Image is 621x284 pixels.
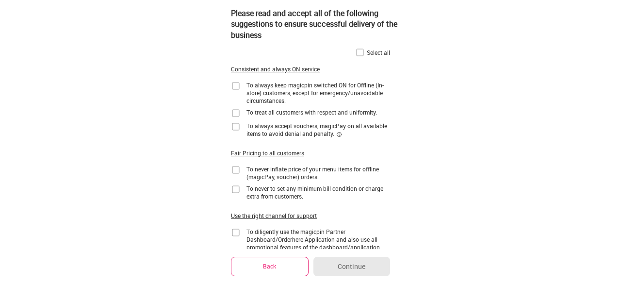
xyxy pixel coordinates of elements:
[231,165,241,175] img: home-delivery-unchecked-checkbox-icon.f10e6f61.svg
[246,228,390,251] div: To diligently use the magicpin Partner Dashboard/Orderhere Application and also use all promotion...
[231,149,304,157] div: Fair Pricing to all customers
[336,132,342,137] img: informationCircleBlack.2195f373.svg
[246,108,377,116] div: To treat all customers with respect and uniformity.
[231,65,320,73] div: Consistent and always ON service
[231,228,241,237] img: home-delivery-unchecked-checkbox-icon.f10e6f61.svg
[231,184,241,194] img: home-delivery-unchecked-checkbox-icon.f10e6f61.svg
[231,257,309,276] button: Back
[231,81,241,91] img: home-delivery-unchecked-checkbox-icon.f10e6f61.svg
[313,257,390,276] button: Continue
[367,49,390,56] div: Select all
[246,165,390,181] div: To never inflate price of your menu items for offline (magicPay, voucher) orders.
[231,108,241,118] img: home-delivery-unchecked-checkbox-icon.f10e6f61.svg
[355,48,365,57] img: home-delivery-unchecked-checkbox-icon.f10e6f61.svg
[246,184,390,200] div: To never to set any minimum bill condition or charge extra from customers.
[231,122,241,132] img: home-delivery-unchecked-checkbox-icon.f10e6f61.svg
[246,81,390,104] div: To always keep magicpin switched ON for Offline (In-store) customers, except for emergency/unavoi...
[231,212,317,220] div: Use the right channel for support
[246,122,390,137] div: To always accept vouchers, magicPay on all available items to avoid denial and penalty.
